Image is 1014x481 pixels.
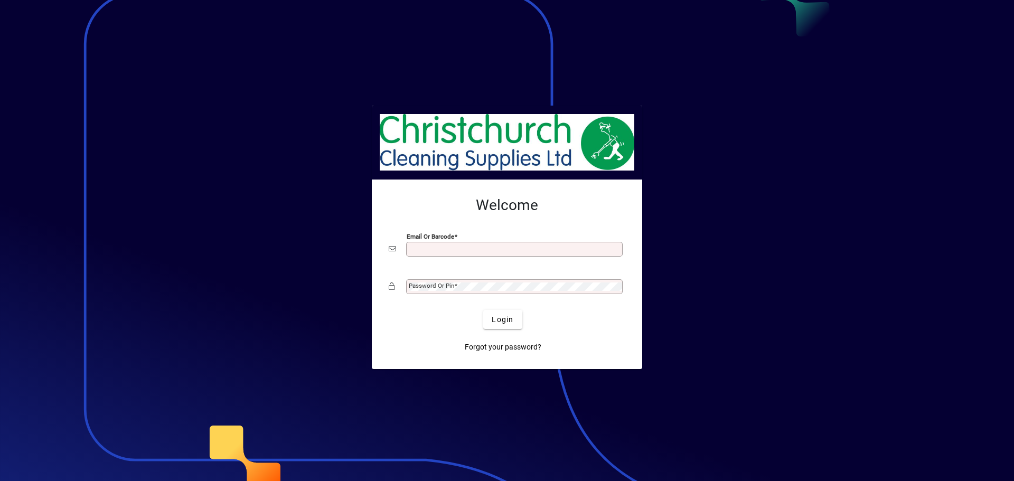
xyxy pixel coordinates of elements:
[407,233,454,240] mat-label: Email or Barcode
[461,337,546,356] a: Forgot your password?
[409,282,454,289] mat-label: Password or Pin
[389,196,625,214] h2: Welcome
[492,314,513,325] span: Login
[483,310,522,329] button: Login
[465,342,541,353] span: Forgot your password?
